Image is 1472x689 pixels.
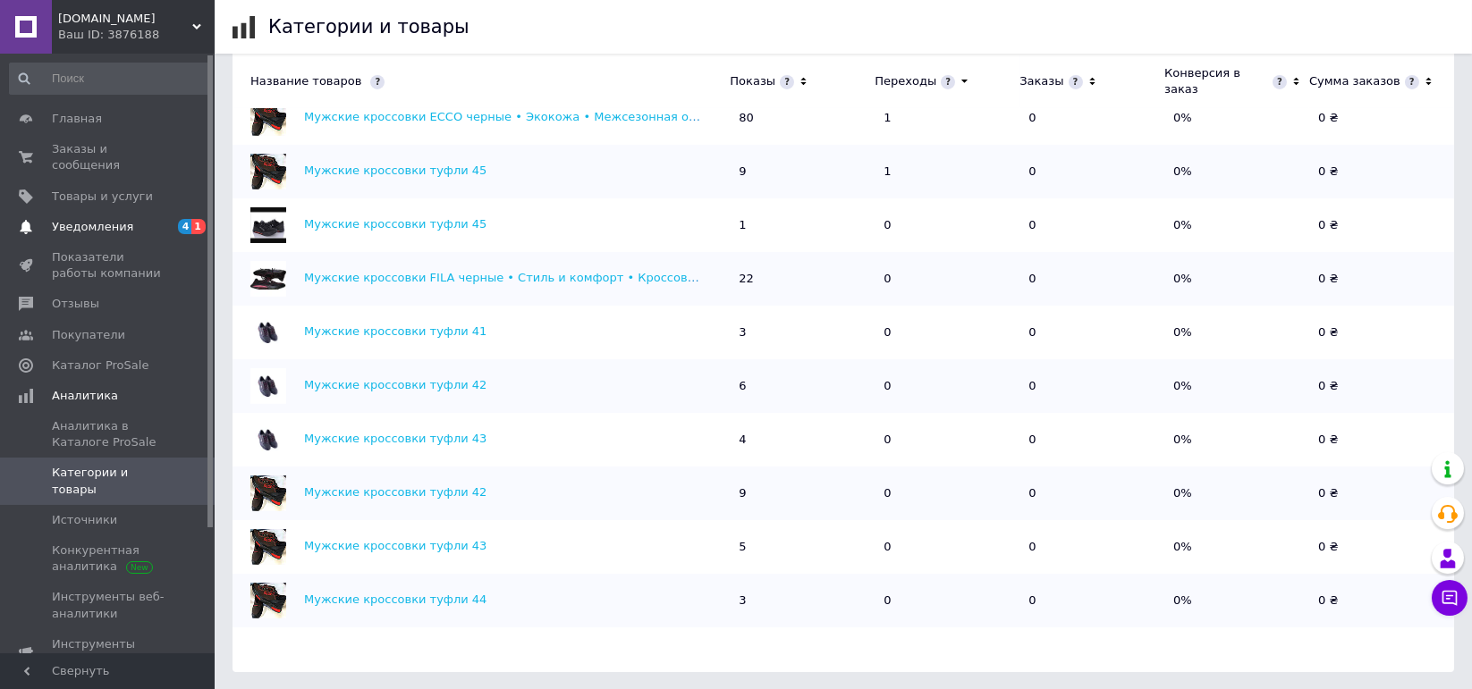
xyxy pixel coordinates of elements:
td: 5 [730,520,875,574]
div: Конверсия в заказ [1164,65,1268,97]
td: 0% [1164,198,1309,252]
img: Мужские кроссовки туфли 45 [250,207,286,243]
span: sell.in.ua [58,11,192,27]
td: 0 ₴ [1309,306,1454,359]
td: 9 [730,466,875,520]
a: Мужские кроссовки туфли 45 [304,164,486,178]
td: 3 [730,306,875,359]
td: 9 [730,145,875,198]
td: 0 [1019,359,1164,413]
td: 1 [730,198,875,252]
td: 0 ₴ [1309,574,1454,627]
img: Мужские кроссовки туфли 43 [250,529,286,565]
img: Мужские кроссовки туфли 42 [250,475,286,511]
img: Мужские кроссовки туфли 45 [250,154,286,189]
td: 0% [1164,466,1309,520]
span: Покупатели [52,327,125,343]
td: 0 [875,252,1019,306]
td: 0 [1019,466,1164,520]
td: 0 ₴ [1309,252,1454,306]
td: 0% [1164,574,1309,627]
td: 0 ₴ [1309,198,1454,252]
td: 0% [1164,252,1309,306]
span: 1 [191,219,206,234]
span: Аналитика в Каталоге ProSale [52,418,165,450]
span: Показатели работы компании [52,249,165,281]
td: 0 [1019,574,1164,627]
td: 0 [1019,91,1164,145]
div: Заказы [1019,73,1063,89]
span: Товары и услуги [52,189,153,205]
td: 0 [875,413,1019,466]
td: 0 [1019,413,1164,466]
span: Источники [52,512,117,528]
td: 0 ₴ [1309,145,1454,198]
div: Ваш ID: 3876188 [58,27,215,43]
a: Мужские кроссовки туфли 42 [304,486,486,500]
td: 22 [730,252,875,306]
a: Мужские кроссовки ECCO черные • Экокожа • Межсезонная обувь • Размеры 40-45 [304,111,821,124]
td: 0 [875,306,1019,359]
div: Название товаров [233,73,721,89]
a: Мужские кроссовки туфли 45 [304,218,486,231]
td: 80 [730,91,875,145]
span: 4 [178,219,192,234]
td: 0 [1019,198,1164,252]
td: 0% [1164,91,1309,145]
td: 0 [875,466,1019,520]
span: Главная [52,111,102,127]
td: 0 [1019,306,1164,359]
td: 0% [1164,520,1309,574]
td: 0 [1019,252,1164,306]
td: 0% [1164,359,1309,413]
td: 3 [730,574,875,627]
td: 1 [875,145,1019,198]
span: Конкурентная аналитика [52,542,165,575]
span: Уведомления [52,219,133,235]
span: Каталог ProSale [52,357,148,374]
td: 0 [875,198,1019,252]
div: Переходы [875,73,936,89]
button: Чат с покупателем [1432,580,1468,616]
span: Инструменты веб-аналитики [52,589,165,621]
a: Мужские кроссовки туфли 43 [304,433,486,446]
img: Мужские кроссовки туфли 43 [250,422,286,458]
td: 0% [1164,413,1309,466]
td: 0% [1164,306,1309,359]
td: 0 [1019,145,1164,198]
a: Мужские кроссовки туфли 42 [304,379,486,392]
td: 0 ₴ [1309,520,1454,574]
td: 0 [875,359,1019,413]
a: Мужские кроссовки туфли 43 [304,540,486,553]
td: 1 [875,91,1019,145]
td: 0 ₴ [1309,413,1454,466]
td: 0 [875,574,1019,627]
span: Отзывы [52,296,99,312]
td: 0 ₴ [1309,91,1454,145]
input: Поиск [9,63,210,95]
td: 6 [730,359,875,413]
img: Мужские кроссовки FILA черные • Стиль и комфорт • Кроссовки весна-осень • Полноразмерная сетка [250,261,286,297]
td: 0% [1164,145,1309,198]
img: Мужские кроссовки туфли 41 [250,315,286,350]
td: 0 [875,520,1019,574]
img: Мужские кроссовки туфли 44 [250,583,286,618]
td: 0 ₴ [1309,466,1454,520]
a: Мужские кроссовки FILA черные • Стиль и комфорт • Кроссовки весна-осень • Полноразмерная сетка [304,272,936,285]
a: Мужские кроссовки туфли 41 [304,325,486,339]
td: 0 [1019,520,1164,574]
img: Мужские кроссовки туфли 42 [250,368,286,404]
span: Категории и товары [52,465,165,497]
a: Мужские кроссовки туфли 44 [304,593,486,607]
div: Показы [730,73,775,89]
h1: Категории и товары [268,16,470,38]
td: 4 [730,413,875,466]
div: Сумма заказов [1309,73,1400,89]
img: Мужские кроссовки ECCO черные • Экокожа • Межсезонная обувь • Размеры 40-45 [250,100,286,136]
span: Аналитика [52,388,118,404]
span: Инструменты вебмастера и SEO [52,636,165,668]
td: 0 ₴ [1309,359,1454,413]
span: Заказы и сообщения [52,141,165,173]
